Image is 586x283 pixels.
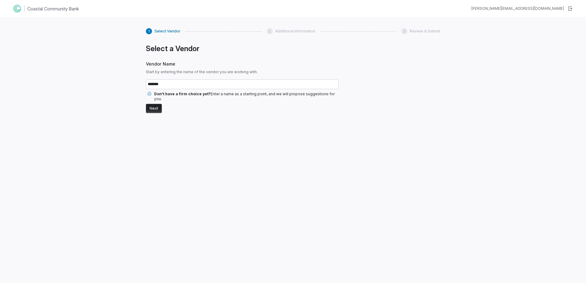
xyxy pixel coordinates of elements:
h1: Select a Vendor [146,44,339,53]
h1: Coastal Community Bank [27,6,79,12]
span: Don't have a firm choice yet? [154,92,211,96]
img: Clerk Logo [12,4,22,13]
span: Select Vendor [154,29,181,34]
button: Next [146,104,162,113]
div: 3 [401,28,407,34]
div: 1 [146,28,152,34]
span: Start by entering the name of the vendor you are working with. [146,70,339,74]
span: Vendor Name [146,61,339,67]
span: Review & Submit [410,29,440,34]
span: Enter a name as a starting point, and we will propose suggestions for you. [154,92,335,101]
span: Additional Information [275,29,315,34]
div: 2 [267,28,273,34]
div: [PERSON_NAME][EMAIL_ADDRESS][DOMAIN_NAME] [471,6,564,11]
